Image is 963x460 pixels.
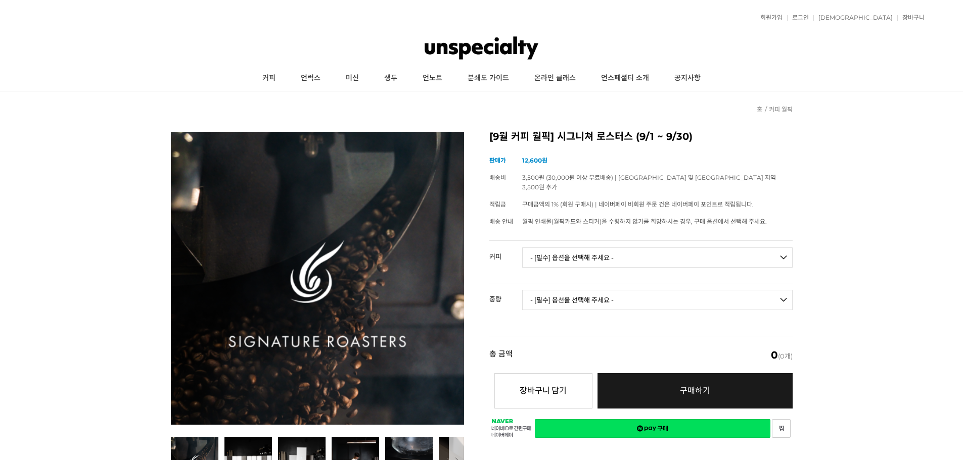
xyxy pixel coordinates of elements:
[494,373,592,408] button: 장바구니 담기
[455,66,522,91] a: 분쇄도 가이드
[489,283,522,306] th: 중량
[489,218,513,225] span: 배송 안내
[522,200,754,208] span: 구매금액의 1% (회원 구매시) | 네이버페이 비회원 주문 건은 네이버페이 포인트로 적립됩니다.
[662,66,713,91] a: 공지사항
[680,386,710,395] span: 구매하기
[372,66,410,91] a: 생두
[771,349,778,361] em: 0
[410,66,455,91] a: 언노트
[288,66,333,91] a: 언럭스
[522,66,588,91] a: 온라인 클래스
[333,66,372,91] a: 머신
[588,66,662,91] a: 언스페셜티 소개
[489,241,522,264] th: 커피
[522,218,767,225] span: 월픽 인쇄물(월픽카드와 스티커)을 수령하지 않기를 희망하시는 경우, 구매 옵션에서 선택해 주세요.
[769,106,793,113] a: 커피 월픽
[598,373,793,408] a: 구매하기
[897,15,925,21] a: 장바구니
[522,157,547,164] strong: 12,600원
[755,15,783,21] a: 회원가입
[489,132,793,142] h2: [9월 커피 월픽] 시그니쳐 로스터스 (9/1 ~ 9/30)
[535,419,770,438] a: 새창
[771,350,793,360] span: (0개)
[813,15,893,21] a: [DEMOGRAPHIC_DATA]
[772,419,791,438] a: 새창
[489,157,506,164] span: 판매가
[489,200,506,208] span: 적립금
[250,66,288,91] a: 커피
[787,15,809,21] a: 로그인
[171,132,464,425] img: [9월 커피 월픽] 시그니쳐 로스터스 (9/1 ~ 9/30)
[757,106,762,113] a: 홈
[425,33,538,63] img: 언스페셜티 몰
[522,174,776,191] span: 3,500원 (30,000원 이상 무료배송) | [GEOGRAPHIC_DATA] 및 [GEOGRAPHIC_DATA] 지역 3,500원 추가
[489,174,506,181] span: 배송비
[489,350,513,360] strong: 총 금액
